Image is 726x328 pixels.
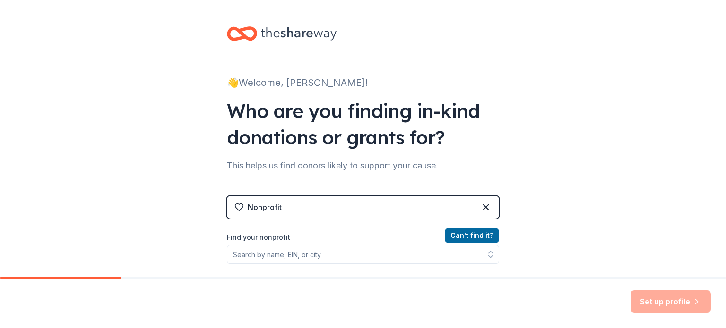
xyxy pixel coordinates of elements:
[227,75,499,90] div: 👋 Welcome, [PERSON_NAME]!
[445,228,499,243] button: Can't find it?
[227,98,499,151] div: Who are you finding in-kind donations or grants for?
[227,232,499,243] label: Find your nonprofit
[227,158,499,173] div: This helps us find donors likely to support your cause.
[248,202,282,213] div: Nonprofit
[227,245,499,264] input: Search by name, EIN, or city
